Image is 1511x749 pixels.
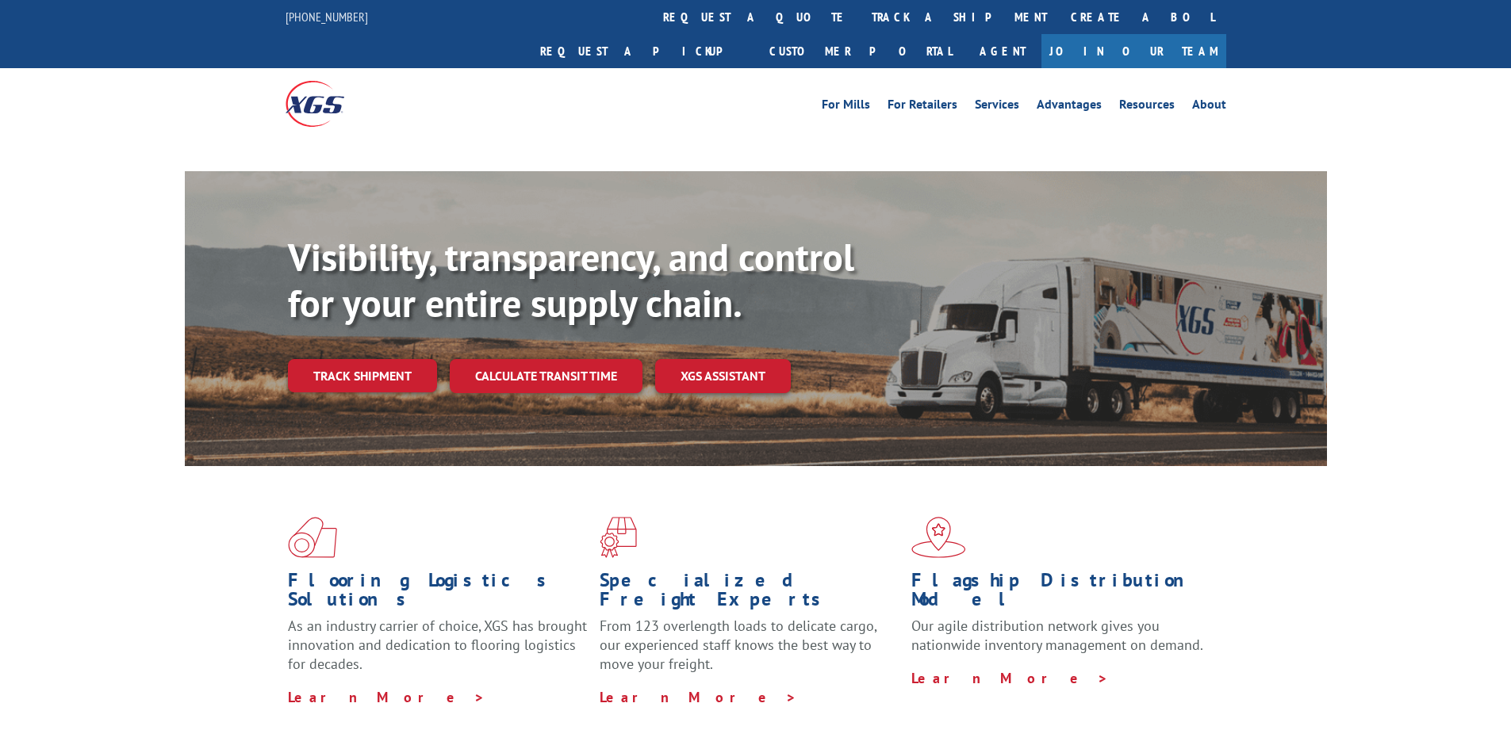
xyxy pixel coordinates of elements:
a: Agent [964,34,1041,68]
h1: Specialized Freight Experts [600,571,899,617]
a: For Retailers [888,98,957,116]
a: About [1192,98,1226,116]
a: Advantages [1037,98,1102,116]
a: [PHONE_NUMBER] [286,9,368,25]
img: xgs-icon-focused-on-flooring-red [600,517,637,558]
a: Services [975,98,1019,116]
span: As an industry carrier of choice, XGS has brought innovation and dedication to flooring logistics... [288,617,587,673]
a: Learn More > [288,688,485,706]
img: xgs-icon-flagship-distribution-model-red [911,517,966,558]
h1: Flagship Distribution Model [911,571,1211,617]
a: For Mills [822,98,870,116]
a: Learn More > [600,688,797,706]
a: XGS ASSISTANT [655,359,791,393]
a: Resources [1119,98,1175,116]
a: Learn More > [911,669,1109,687]
span: Our agile distribution network gives you nationwide inventory management on demand. [911,617,1203,654]
a: Customer Portal [757,34,964,68]
p: From 123 overlength loads to delicate cargo, our experienced staff knows the best way to move you... [600,617,899,687]
a: Track shipment [288,359,437,392]
a: Join Our Team [1041,34,1226,68]
b: Visibility, transparency, and control for your entire supply chain. [288,232,854,327]
img: xgs-icon-total-supply-chain-intelligence-red [288,517,337,558]
a: Calculate transit time [450,359,642,393]
a: Request a pickup [528,34,757,68]
h1: Flooring Logistics Solutions [288,571,588,617]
